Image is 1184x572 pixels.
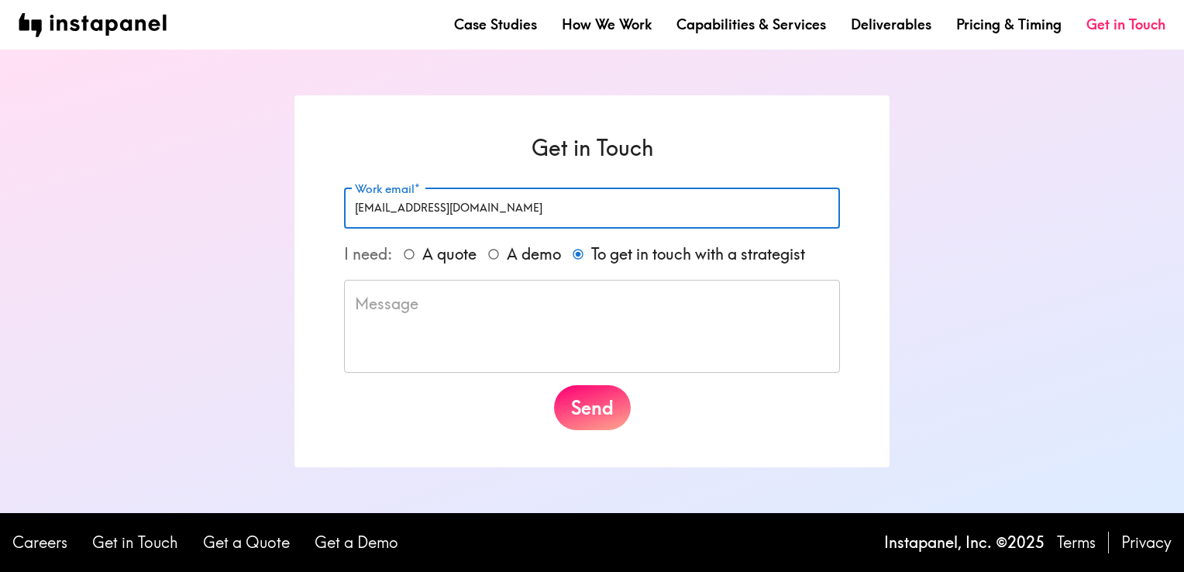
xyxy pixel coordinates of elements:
h6: Get in Touch [344,133,840,163]
p: Instapanel, Inc. © 2025 [884,532,1045,553]
button: Send [554,385,631,430]
a: Deliverables [851,15,931,34]
span: A demo [507,243,561,265]
a: Get in Touch [1086,15,1165,34]
a: Case Studies [454,15,537,34]
span: To get in touch with a strategist [591,243,805,265]
a: Privacy [1121,532,1172,553]
span: A quote [422,243,477,265]
a: Get a Demo [315,532,398,553]
a: Get a Quote [203,532,290,553]
a: Capabilities & Services [676,15,826,34]
a: Get in Touch [92,532,178,553]
label: Work email* [355,181,419,198]
span: I need: [344,245,392,264]
a: Pricing & Timing [956,15,1062,34]
a: Careers [12,532,67,553]
a: Terms [1057,532,1096,553]
img: instapanel [19,13,167,37]
a: How We Work [562,15,652,34]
